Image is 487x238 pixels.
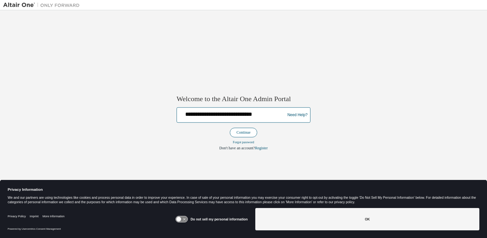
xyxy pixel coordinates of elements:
[3,2,83,8] img: Altair One
[230,128,257,138] button: Continue
[233,141,254,144] a: Forgot password
[255,146,268,151] a: Register
[219,146,255,151] span: Don't have an account?
[177,94,310,103] h2: Welcome to the Altair One Admin Portal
